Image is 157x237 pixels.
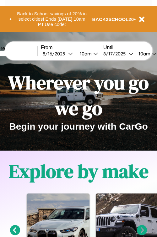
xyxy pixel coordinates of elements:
h1: Explore by make [9,158,149,184]
div: 10am [77,51,93,57]
label: From [41,45,100,50]
b: BACK2SCHOOL20 [92,17,134,22]
button: Back to School savings of 20% in select cities! Ends [DATE] 10am PT.Use code: [12,9,92,29]
div: 8 / 16 / 2025 [43,51,68,57]
button: 8/16/2025 [41,50,75,57]
button: 10am [75,50,100,57]
div: 8 / 17 / 2025 [103,51,129,57]
div: 10am [135,51,152,57]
